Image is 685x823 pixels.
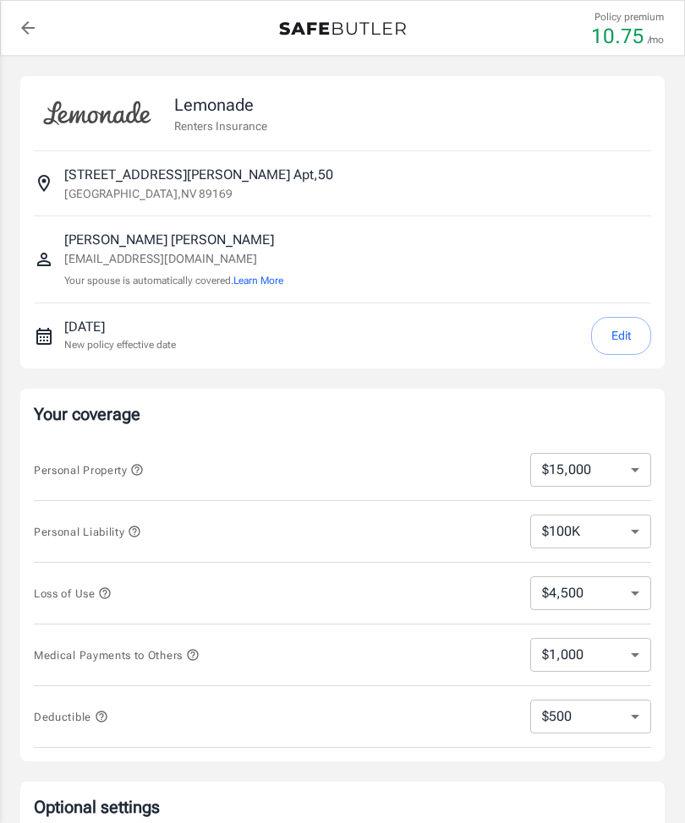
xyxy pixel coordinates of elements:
span: Loss of Use [34,587,112,600]
p: Your spouse is automatically covered. [64,273,283,289]
p: [EMAIL_ADDRESS][DOMAIN_NAME] [64,250,283,268]
svg: New policy start date [34,326,54,346]
button: Deductible [34,706,108,727]
a: back to quotes [11,11,45,45]
p: [GEOGRAPHIC_DATA] , NV 89169 [64,185,233,202]
img: Lemonade [34,90,161,137]
button: Medical Payments to Others [34,645,200,665]
button: Personal Property [34,460,144,480]
button: Edit [591,317,651,355]
span: Deductible [34,711,108,723]
svg: Insured person [34,249,54,270]
p: Optional settings [34,795,651,819]
svg: Insured address [34,173,54,193]
button: Learn More [233,273,283,288]
p: Renters Insurance [174,117,267,134]
span: Personal Property [34,464,144,477]
span: Medical Payments to Others [34,649,200,662]
p: [STREET_ADDRESS][PERSON_NAME] Apt,50 [64,165,333,185]
p: 10.75 [591,26,644,46]
p: [DATE] [64,317,176,337]
p: [PERSON_NAME] [PERSON_NAME] [64,230,283,250]
p: /mo [648,32,664,47]
p: New policy effective date [64,337,176,352]
button: Personal Liability [34,521,141,542]
span: Personal Liability [34,526,141,538]
p: Your coverage [34,402,651,426]
button: Loss of Use [34,583,112,603]
img: Back to quotes [279,22,406,35]
p: Policy premium [595,9,664,25]
p: Lemonade [174,92,267,117]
